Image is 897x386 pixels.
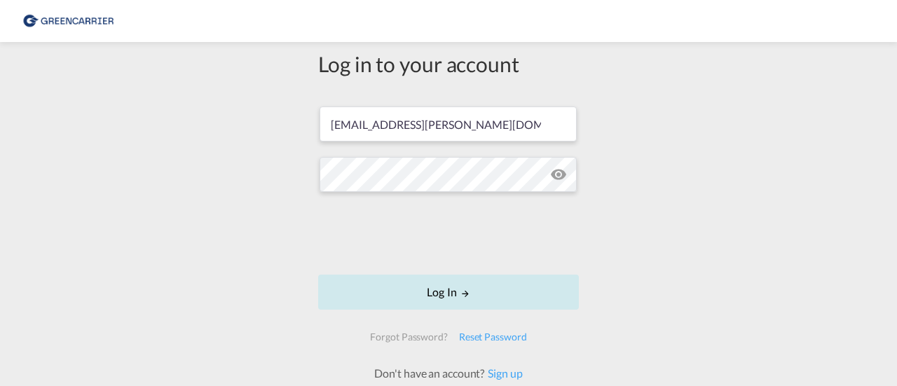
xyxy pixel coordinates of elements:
[21,6,116,37] img: 8cf206808afe11efa76fcd1e3d746489.png
[318,275,579,310] button: LOGIN
[318,49,579,78] div: Log in to your account
[364,324,453,350] div: Forgot Password?
[550,166,567,183] md-icon: icon-eye-off
[359,366,537,381] div: Don't have an account?
[453,324,533,350] div: Reset Password
[320,106,577,142] input: Enter email/phone number
[342,206,555,261] iframe: reCAPTCHA
[484,366,522,380] a: Sign up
